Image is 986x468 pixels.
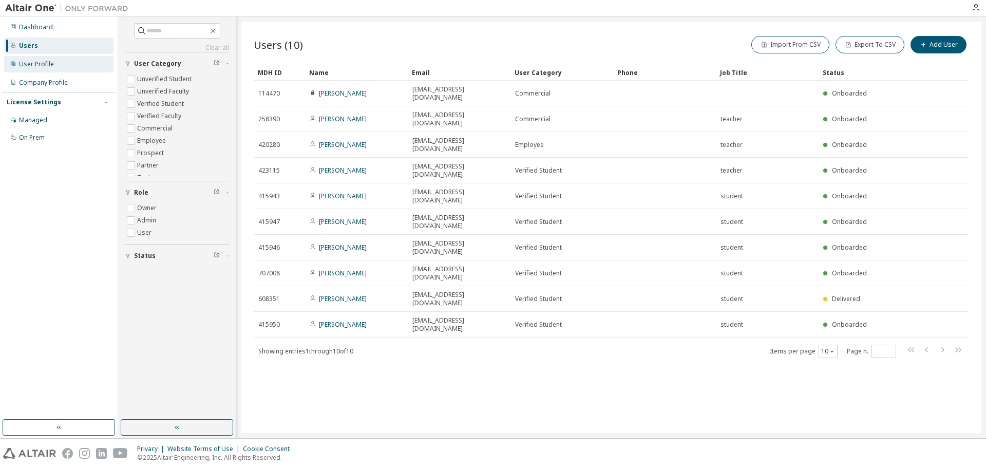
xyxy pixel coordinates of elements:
label: Trial [137,172,152,184]
button: 10 [821,347,835,355]
span: Items per page [770,345,838,358]
div: Name [309,64,404,81]
span: 258390 [258,115,280,123]
a: [PERSON_NAME] [319,217,367,226]
div: User Profile [19,60,54,68]
button: Add User [911,36,966,53]
span: Showing entries 1 through 10 of 10 [258,347,353,355]
span: Clear filter [214,252,220,260]
a: [PERSON_NAME] [319,294,367,303]
span: Onboarded [832,269,867,277]
label: Unverified Faculty [137,85,191,98]
div: Dashboard [19,23,53,31]
span: student [720,321,743,329]
span: student [720,218,743,226]
a: [PERSON_NAME] [319,192,367,200]
span: Onboarded [832,192,867,200]
span: Onboarded [832,217,867,226]
span: [EMAIL_ADDRESS][DOMAIN_NAME] [412,162,506,179]
span: [EMAIL_ADDRESS][DOMAIN_NAME] [412,111,506,127]
span: 423115 [258,166,280,175]
span: Onboarded [832,243,867,252]
img: facebook.svg [62,448,73,459]
div: Email [412,64,506,81]
span: Commercial [515,89,551,98]
a: [PERSON_NAME] [319,269,367,277]
button: Export To CSV [836,36,904,53]
button: Role [125,181,229,204]
span: Users (10) [254,38,303,52]
span: Role [134,189,148,197]
span: Verified Student [515,295,562,303]
span: [EMAIL_ADDRESS][DOMAIN_NAME] [412,239,506,256]
span: 415943 [258,192,280,200]
div: MDH ID [258,64,301,81]
div: Status [823,64,907,81]
span: Verified Student [515,192,562,200]
img: instagram.svg [79,448,90,459]
a: [PERSON_NAME] [319,243,367,252]
span: 707008 [258,269,280,277]
a: [PERSON_NAME] [319,115,367,123]
span: [EMAIL_ADDRESS][DOMAIN_NAME] [412,316,506,333]
label: Commercial [137,122,175,135]
span: Onboarded [832,166,867,175]
span: teacher [720,141,743,149]
span: Onboarded [832,89,867,98]
button: User Category [125,52,229,75]
span: teacher [720,166,743,175]
div: User Category [515,64,609,81]
span: Onboarded [832,140,867,149]
div: Phone [617,64,712,81]
label: Admin [137,214,158,227]
label: Prospect [137,147,166,159]
span: teacher [720,115,743,123]
img: Altair One [5,3,134,13]
span: Verified Student [515,218,562,226]
a: [PERSON_NAME] [319,320,367,329]
span: 420280 [258,141,280,149]
p: © 2025 Altair Engineering, Inc. All Rights Reserved. [137,453,296,462]
div: License Settings [7,98,61,106]
span: 608351 [258,295,280,303]
div: Company Profile [19,79,68,87]
img: altair_logo.svg [3,448,56,459]
div: Privacy [137,445,167,453]
img: linkedin.svg [96,448,107,459]
span: [EMAIL_ADDRESS][DOMAIN_NAME] [412,214,506,230]
span: Onboarded [832,115,867,123]
label: Unverified Student [137,73,194,85]
label: Owner [137,202,159,214]
span: Employee [515,141,544,149]
a: [PERSON_NAME] [319,89,367,98]
span: 415946 [258,244,280,252]
button: Status [125,245,229,267]
span: 415947 [258,218,280,226]
div: Job Title [720,64,814,81]
a: Clear all [125,44,229,52]
img: youtube.svg [113,448,128,459]
span: Page n. [847,345,896,358]
span: [EMAIL_ADDRESS][DOMAIN_NAME] [412,291,506,307]
div: Website Terms of Use [167,445,243,453]
label: Employee [137,135,168,147]
span: [EMAIL_ADDRESS][DOMAIN_NAME] [412,85,506,102]
span: Status [134,252,156,260]
span: 415950 [258,321,280,329]
div: Cookie Consent [243,445,296,453]
span: Onboarded [832,320,867,329]
span: student [720,295,743,303]
label: Verified Student [137,98,186,110]
a: [PERSON_NAME] [319,140,367,149]
div: Users [19,42,38,50]
span: User Category [134,60,181,68]
span: student [720,269,743,277]
span: student [720,244,743,252]
span: student [720,192,743,200]
a: [PERSON_NAME] [319,166,367,175]
span: [EMAIL_ADDRESS][DOMAIN_NAME] [412,137,506,153]
label: Partner [137,159,161,172]
span: 114470 [258,89,280,98]
label: User [137,227,154,239]
label: Verified Faculty [137,110,183,122]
